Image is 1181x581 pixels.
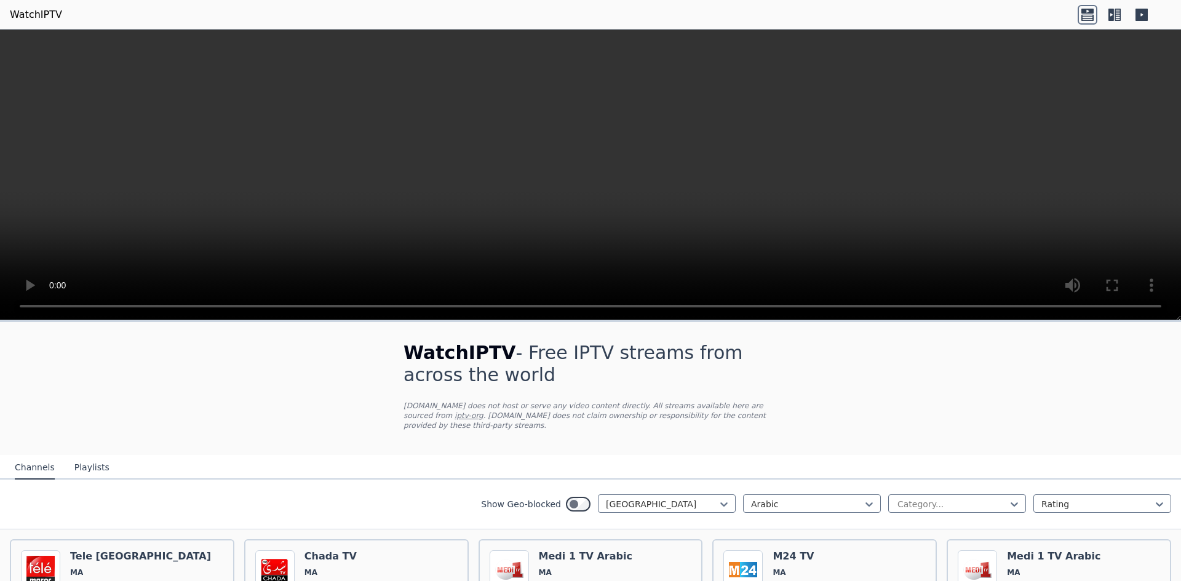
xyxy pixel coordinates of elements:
[773,550,827,563] h6: M24 TV
[10,7,62,22] a: WatchIPTV
[1007,567,1020,577] span: MA
[1007,550,1100,563] h6: Medi 1 TV Arabic
[404,342,516,363] span: WatchIPTV
[481,498,561,510] label: Show Geo-blocked
[773,567,785,577] span: MA
[70,550,211,563] h6: Tele [GEOGRAPHIC_DATA]
[539,567,552,577] span: MA
[304,550,359,563] h6: Chada TV
[70,567,83,577] span: MA
[455,411,483,420] a: iptv-org
[539,550,632,563] h6: Medi 1 TV Arabic
[404,401,777,430] p: [DOMAIN_NAME] does not host or serve any video content directly. All streams available here are s...
[404,342,777,386] h1: - Free IPTV streams from across the world
[74,456,109,480] button: Playlists
[15,456,55,480] button: Channels
[304,567,317,577] span: MA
